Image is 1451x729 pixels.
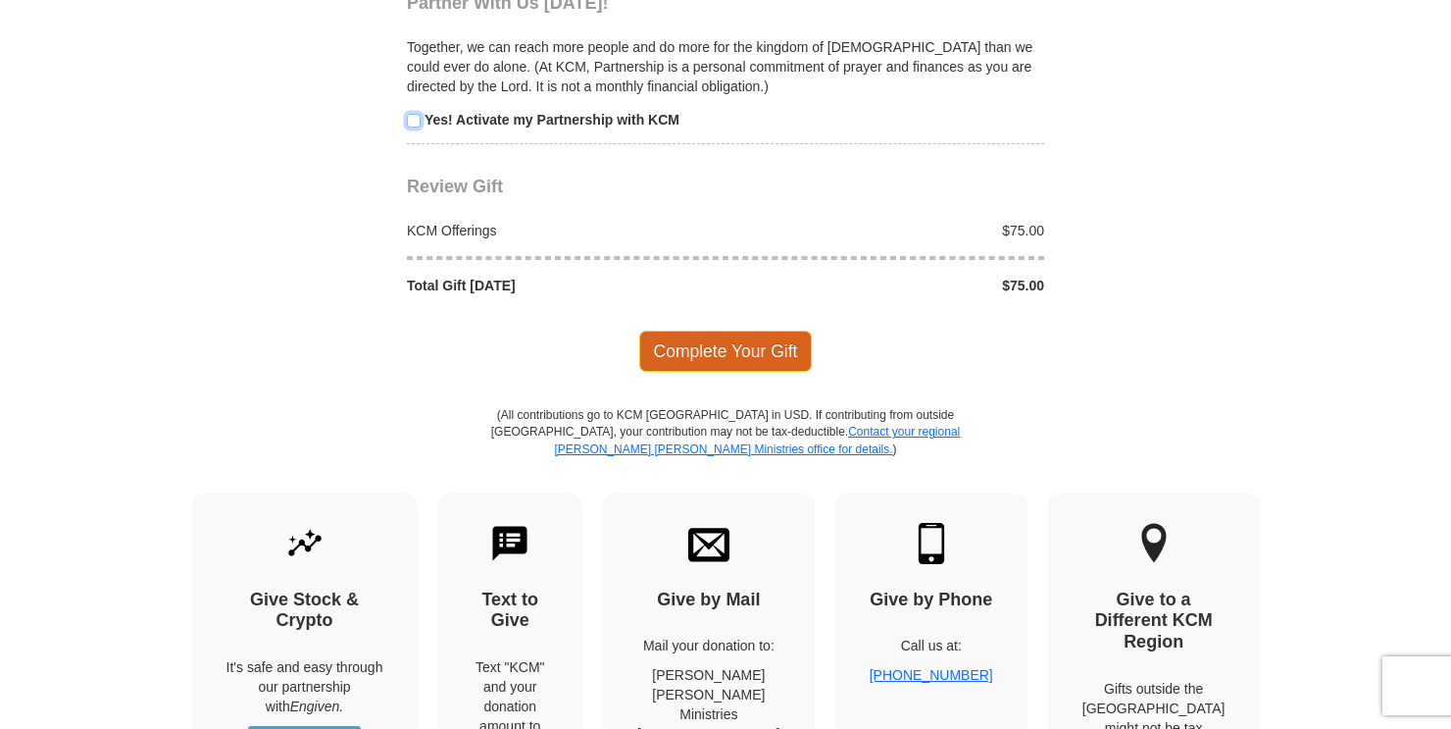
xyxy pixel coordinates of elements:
p: Mail your donation to: [637,636,780,655]
p: Call us at: [870,636,993,655]
img: give-by-stock.svg [284,523,325,564]
span: Complete Your Gift [639,331,813,372]
img: text-to-give.svg [489,523,530,564]
p: It's safe and easy through our partnership with [226,657,383,716]
h4: Give by Phone [870,590,993,611]
div: $75.00 [725,276,1055,295]
span: Review Gift [407,177,503,196]
h4: Give Stock & Crypto [226,590,383,632]
div: KCM Offerings [397,221,726,240]
p: (All contributions go to KCM [GEOGRAPHIC_DATA] in USD. If contributing from outside [GEOGRAPHIC_D... [490,407,961,493]
h4: Give by Mail [637,590,780,611]
a: Contact your regional [PERSON_NAME] [PERSON_NAME] Ministries office for details. [554,425,960,455]
img: other-region [1140,523,1168,564]
div: Total Gift [DATE] [397,276,726,295]
p: Together, we can reach more people and do more for the kingdom of [DEMOGRAPHIC_DATA] than we coul... [407,37,1044,96]
h4: Text to Give [473,590,549,632]
strong: Yes! Activate my Partnership with KCM [425,112,679,128]
div: $75.00 [725,221,1055,240]
i: Engiven. [290,699,343,714]
a: [PHONE_NUMBER] [870,667,993,683]
img: envelope.svg [688,523,729,564]
h4: Give to a Different KCM Region [1082,590,1226,653]
img: mobile.svg [911,523,952,564]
